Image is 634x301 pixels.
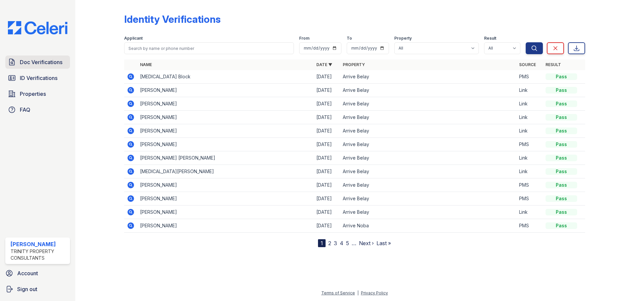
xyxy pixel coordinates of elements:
[20,90,46,98] span: Properties
[5,87,70,100] a: Properties
[516,138,543,151] td: PMS
[546,195,577,202] div: Pass
[546,100,577,107] div: Pass
[340,97,516,111] td: Arrive Belay
[321,290,355,295] a: Terms of Service
[361,290,388,295] a: Privacy Policy
[314,124,340,138] td: [DATE]
[314,178,340,192] td: [DATE]
[516,151,543,165] td: Link
[314,165,340,178] td: [DATE]
[314,192,340,206] td: [DATE]
[347,36,352,41] label: To
[20,74,57,82] span: ID Verifications
[340,240,343,246] a: 4
[334,240,337,246] a: 3
[314,151,340,165] td: [DATE]
[340,70,516,84] td: Arrive Belay
[314,206,340,219] td: [DATE]
[314,219,340,233] td: [DATE]
[137,70,314,84] td: [MEDICAL_DATA] Block
[376,240,391,246] a: Last »
[5,56,70,69] a: Doc Verifications
[340,111,516,124] td: Arrive Belay
[124,36,143,41] label: Applicant
[340,84,516,97] td: Arrive Belay
[516,206,543,219] td: Link
[124,13,221,25] div: Identity Verifications
[137,178,314,192] td: [PERSON_NAME]
[137,84,314,97] td: [PERSON_NAME]
[137,206,314,219] td: [PERSON_NAME]
[20,58,62,66] span: Doc Verifications
[352,239,356,247] span: …
[516,124,543,138] td: Link
[516,111,543,124] td: Link
[519,62,536,67] a: Source
[11,240,67,248] div: [PERSON_NAME]
[394,36,412,41] label: Property
[516,97,543,111] td: Link
[546,168,577,175] div: Pass
[546,222,577,229] div: Pass
[357,290,359,295] div: |
[340,206,516,219] td: Arrive Belay
[11,248,67,261] div: Trinity Property Consultants
[20,106,30,114] span: FAQ
[124,42,294,54] input: Search by name or phone number
[328,240,331,246] a: 2
[340,165,516,178] td: Arrive Belay
[546,87,577,94] div: Pass
[137,111,314,124] td: [PERSON_NAME]
[546,128,577,134] div: Pass
[318,239,326,247] div: 1
[137,165,314,178] td: [MEDICAL_DATA][PERSON_NAME]
[340,192,516,206] td: Arrive Belay
[314,138,340,151] td: [DATE]
[137,219,314,233] td: [PERSON_NAME]
[314,111,340,124] td: [DATE]
[340,219,516,233] td: Arrive Noba
[137,192,314,206] td: [PERSON_NAME]
[316,62,332,67] a: Date ▼
[516,178,543,192] td: PMS
[546,62,561,67] a: Result
[484,36,496,41] label: Result
[546,209,577,215] div: Pass
[5,103,70,116] a: FAQ
[137,97,314,111] td: [PERSON_NAME]
[3,282,73,296] a: Sign out
[17,285,37,293] span: Sign out
[3,267,73,280] a: Account
[516,192,543,206] td: PMS
[137,124,314,138] td: [PERSON_NAME]
[340,151,516,165] td: Arrive Belay
[340,138,516,151] td: Arrive Belay
[137,138,314,151] td: [PERSON_NAME]
[346,240,349,246] a: 5
[340,124,516,138] td: Arrive Belay
[546,141,577,148] div: Pass
[340,178,516,192] td: Arrive Belay
[5,71,70,85] a: ID Verifications
[137,151,314,165] td: [PERSON_NAME] [PERSON_NAME]
[516,84,543,97] td: Link
[516,70,543,84] td: PMS
[359,240,374,246] a: Next ›
[314,70,340,84] td: [DATE]
[314,97,340,111] td: [DATE]
[546,155,577,161] div: Pass
[314,84,340,97] td: [DATE]
[546,73,577,80] div: Pass
[299,36,309,41] label: From
[546,114,577,121] div: Pass
[516,219,543,233] td: PMS
[516,165,543,178] td: Link
[17,269,38,277] span: Account
[140,62,152,67] a: Name
[546,182,577,188] div: Pass
[3,21,73,34] img: CE_Logo_Blue-a8612792a0a2168367f1c8372b55b34899dd931a85d93a1a3d3e32e68fde9ad4.png
[343,62,365,67] a: Property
